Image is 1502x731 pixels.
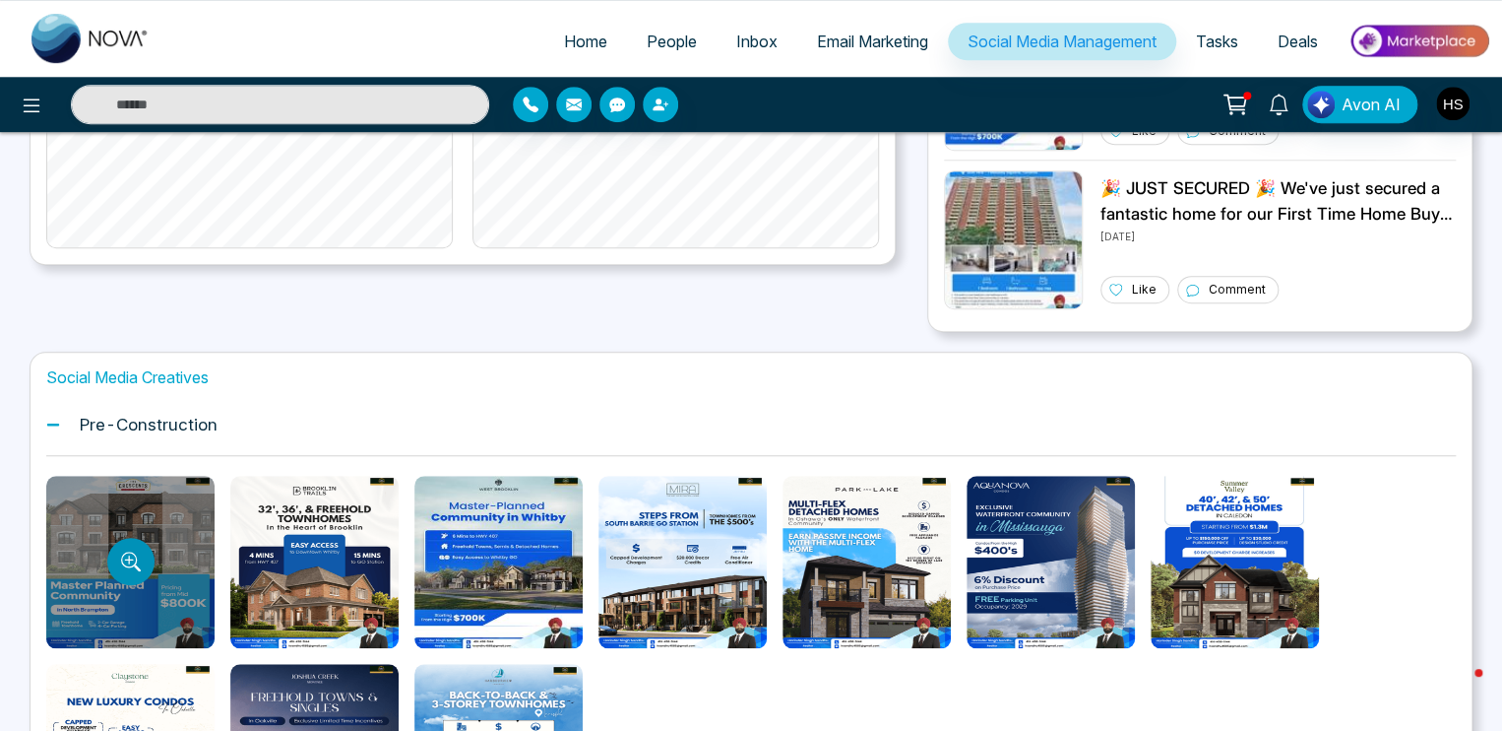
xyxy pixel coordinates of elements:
[1436,87,1470,120] img: User Avatar
[1342,93,1401,116] span: Avon AI
[107,538,155,585] button: Preview template
[1258,23,1338,60] a: Deals
[647,32,697,51] span: People
[1347,19,1490,63] img: Market-place.gif
[736,32,778,51] span: Inbox
[1196,32,1238,51] span: Tasks
[717,23,797,60] a: Inbox
[564,32,607,51] span: Home
[944,170,1083,309] img: Unable to load img.
[948,23,1176,60] a: Social Media Management
[1100,227,1456,244] p: [DATE]
[544,23,627,60] a: Home
[1302,86,1417,123] button: Avon AI
[80,415,218,434] h1: Pre-Construction
[627,23,717,60] a: People
[31,14,150,63] img: Nova CRM Logo
[1132,281,1157,299] p: Like
[1209,281,1266,299] p: Comment
[817,32,928,51] span: Email Marketing
[797,23,948,60] a: Email Marketing
[1176,23,1258,60] a: Tasks
[968,32,1157,51] span: Social Media Management
[1100,176,1456,227] p: 🎉 JUST SECURED 🎉 We've just secured a fantastic home for our First Time Home Buyer client! 🏡 Loca...
[1435,664,1482,711] iframe: Intercom live chat
[1307,91,1335,118] img: Lead Flow
[46,368,1456,387] h1: Social Media Creatives
[1278,32,1318,51] span: Deals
